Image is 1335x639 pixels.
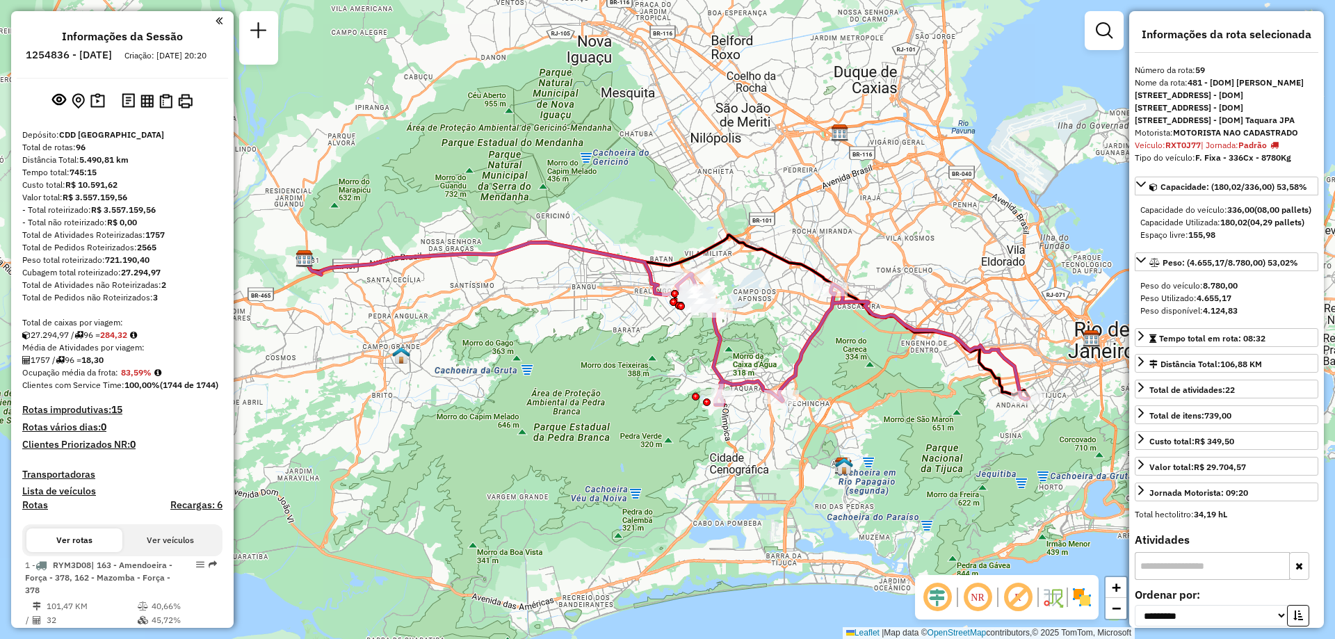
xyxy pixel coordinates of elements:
[1001,581,1035,614] span: Exibir rótulo
[62,30,183,43] h4: Informações da Sessão
[843,627,1135,639] div: Map data © contributors,© 2025 TomTom, Microsoft
[296,250,314,268] img: CDD Rio de Janeiro
[245,17,273,48] a: Nova sessão e pesquisa
[22,329,222,341] div: 27.294,97 / 96 =
[138,91,156,110] button: Visualizar relatório de Roteirização
[25,613,32,627] td: /
[100,330,127,340] strong: 284,32
[1287,605,1309,626] button: Ordem crescente
[1140,305,1313,317] div: Peso disponível:
[1140,216,1313,229] div: Capacidade Utilizada:
[22,380,124,390] span: Clientes com Service Time:
[22,154,222,166] div: Distância Total:
[1163,257,1298,268] span: Peso: (4.655,17/8.780,00) 53,02%
[22,316,222,329] div: Total de caixas por viagem:
[59,129,164,140] strong: CDD [GEOGRAPHIC_DATA]
[1149,410,1231,422] div: Total de itens:
[22,499,48,511] a: Rotas
[1135,76,1318,127] div: Nome da rota:
[22,341,222,354] div: Média de Atividades por viagem:
[26,49,112,61] h6: 1254836 - [DATE]
[1135,405,1318,424] a: Total de itens:739,00
[137,242,156,252] strong: 2565
[1135,139,1318,152] div: Veículo:
[216,13,222,29] a: Clique aqui para minimizar o painel
[22,291,222,304] div: Total de Pedidos não Roteirizados:
[1160,181,1307,192] span: Capacidade: (180,02/336,00) 53,58%
[154,369,161,377] em: Média calculada utilizando a maior ocupação (%Peso ou %Cubagem) de cada rota da sessão. Rotas cro...
[161,280,166,290] strong: 2
[1195,152,1291,163] strong: F. Fixa - 336Cx - 8780Kg
[22,229,222,241] div: Total de Atividades Roteirizadas:
[1173,127,1298,138] strong: MOTORISTA NAO CADASTRADO
[1135,28,1318,41] h4: Informações da rota selecionada
[1149,385,1235,395] span: Total de atividades:
[22,331,31,339] i: Cubagem total roteirizado
[119,49,212,62] div: Criação: [DATE] 20:20
[156,91,175,111] button: Visualizar Romaneio
[928,628,987,638] a: OpenStreetMap
[1135,431,1318,450] a: Custo total:R$ 349,50
[49,90,69,112] button: Exibir sessão original
[1159,333,1265,343] span: Tempo total em rota: 08:32
[22,485,222,497] h4: Lista de veículos
[1149,487,1248,499] div: Jornada Motorista: 09:20
[1112,599,1121,617] span: −
[834,457,852,475] img: CDD Jacarepaguá
[196,560,204,569] em: Opções
[1140,280,1238,291] span: Peso do veículo:
[1135,328,1318,347] a: Tempo total em rota: 08:32
[25,560,172,595] span: | 163 - Amendoeira - Força - 378, 162 - Mazomba - Força - 378
[105,254,149,265] strong: 721.190,40
[1220,359,1262,369] span: 106,88 KM
[1135,252,1318,271] a: Peso: (4.655,17/8.780,00) 53,02%
[122,528,218,552] button: Ver veículos
[56,356,65,364] i: Total de rotas
[1149,435,1234,448] div: Custo total:
[111,403,122,416] strong: 15
[1227,204,1254,215] strong: 336,00
[1194,462,1246,472] strong: R$ 29.704,57
[392,346,410,364] img: 506 UDC Light Santa Cruz
[1238,140,1267,150] strong: Padrão
[1204,410,1231,421] strong: 739,00
[1135,152,1318,164] div: Tipo do veículo:
[1220,217,1247,227] strong: 180,02
[1195,436,1234,446] strong: R$ 349,50
[33,616,41,624] i: Total de Atividades
[1225,385,1235,395] strong: 22
[1135,354,1318,373] a: Distância Total:106,88 KM
[1135,457,1318,476] a: Valor total:R$ 29.704,57
[1140,229,1313,241] div: Espaço livre:
[961,581,994,614] span: Ocultar NR
[1203,280,1238,291] strong: 8.780,00
[76,142,86,152] strong: 96
[921,581,954,614] span: Ocultar deslocamento
[1135,274,1318,323] div: Peso: (4.655,17/8.780,00) 53,02%
[151,613,217,627] td: 45,72%
[1140,204,1313,216] div: Capacidade do veículo:
[1135,380,1318,398] a: Total de atividades:22
[70,167,97,177] strong: 745:15
[63,192,127,202] strong: R$ 3.557.159,56
[1188,229,1215,240] strong: 155,98
[22,469,222,480] h4: Transportadoras
[209,560,217,569] em: Rota exportada
[1135,586,1318,603] label: Ordenar por:
[1135,177,1318,195] a: Capacidade: (180,02/336,00) 53,58%
[22,354,222,366] div: 1757 / 96 =
[1194,509,1227,519] strong: 34,19 hL
[160,380,218,390] strong: (1744 de 1744)
[1042,586,1064,608] img: Fluxo de ruas
[1197,293,1231,303] strong: 4.655,17
[22,279,222,291] div: Total de Atividades não Roteirizadas:
[1112,579,1121,596] span: +
[33,602,41,610] i: Distância Total
[130,331,137,339] i: Meta Caixas/viagem: 287,00 Diferença: -2,68
[1135,77,1304,125] strong: 481 - [DOM] [PERSON_NAME][STREET_ADDRESS] - [DOM] [STREET_ADDRESS] - [DOM] [STREET_ADDRESS] - [DO...
[1106,598,1126,619] a: Zoom out
[46,599,137,613] td: 101,47 KM
[1135,483,1318,501] a: Jornada Motorista: 09:20
[22,439,222,451] h4: Clientes Priorizados NR:
[151,599,217,613] td: 40,66%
